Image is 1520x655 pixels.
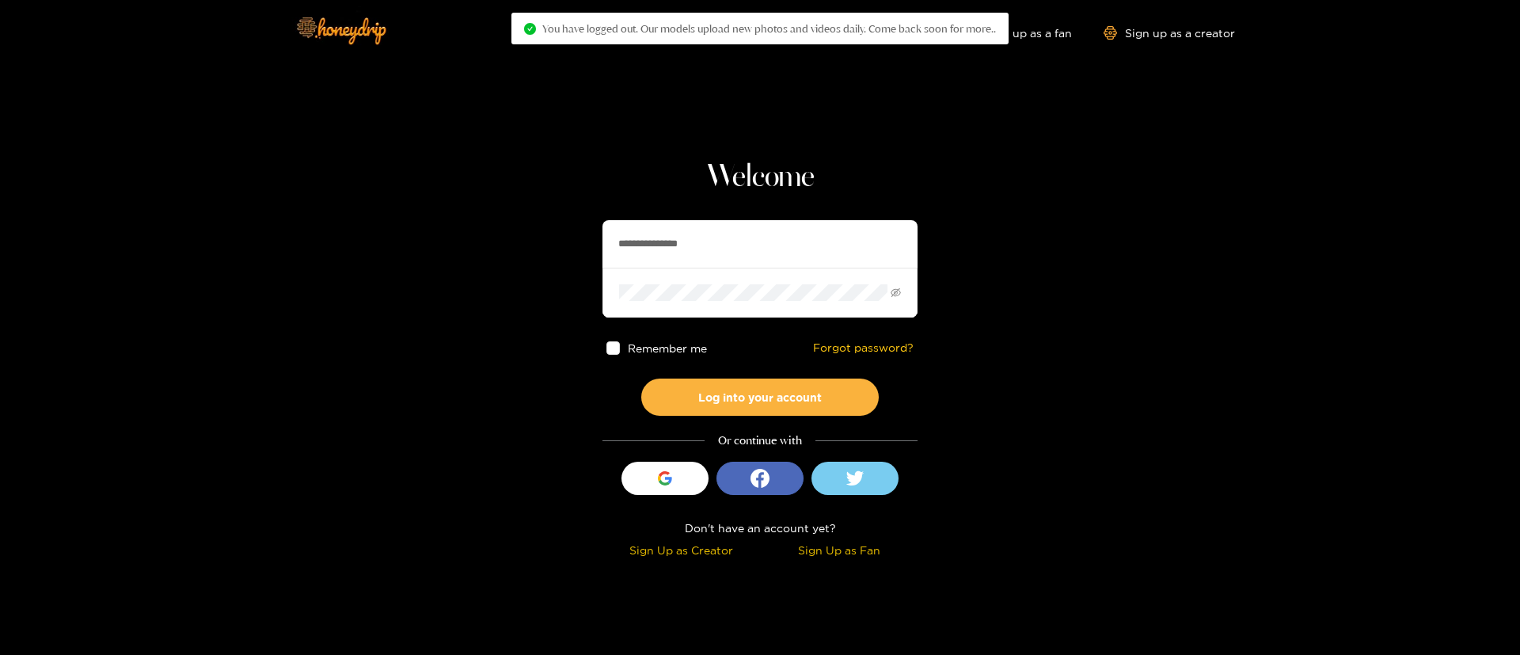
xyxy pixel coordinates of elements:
[602,432,918,450] div: Or continue with
[1104,26,1235,40] a: Sign up as a creator
[542,22,996,35] span: You have logged out. Our models upload new photos and videos daily. Come back soon for more..
[641,379,879,416] button: Log into your account
[963,26,1072,40] a: Sign up as a fan
[606,541,756,559] div: Sign Up as Creator
[628,342,707,354] span: Remember me
[764,541,914,559] div: Sign Up as Fan
[813,341,914,355] a: Forgot password?
[602,519,918,537] div: Don't have an account yet?
[891,288,901,298] span: eye-invisible
[602,158,918,196] h1: Welcome
[524,23,536,35] span: check-circle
